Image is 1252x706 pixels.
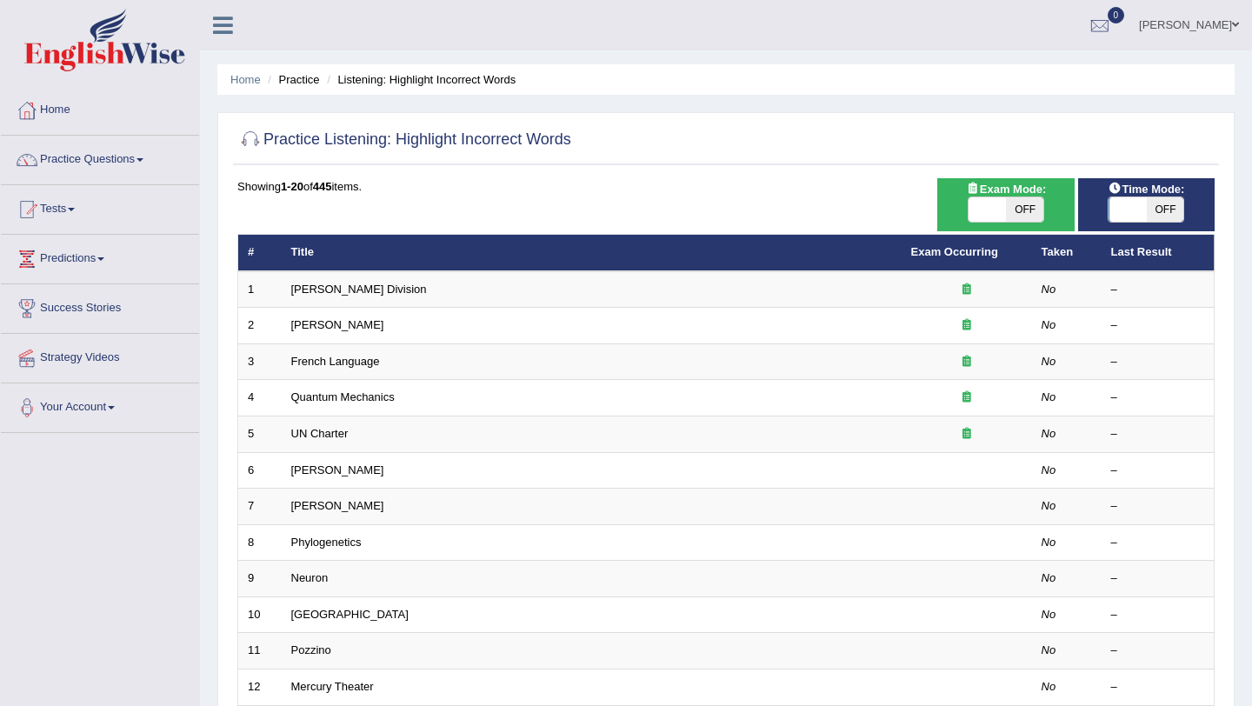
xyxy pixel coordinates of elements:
em: No [1042,283,1056,296]
a: Your Account [1,383,199,427]
a: [GEOGRAPHIC_DATA] [291,608,409,621]
a: Home [1,86,199,130]
em: No [1042,680,1056,693]
th: # [238,235,282,271]
em: No [1042,390,1056,403]
div: – [1111,643,1205,659]
a: Pozzino [291,643,331,656]
th: Title [282,235,902,271]
div: – [1111,317,1205,334]
a: Tests [1,185,199,229]
em: No [1042,571,1056,584]
div: – [1111,498,1205,515]
em: No [1042,463,1056,476]
li: Listening: Highlight Incorrect Words [323,71,516,88]
em: No [1042,608,1056,621]
td: 8 [238,524,282,561]
a: [PERSON_NAME] [291,499,384,512]
td: 6 [238,452,282,489]
td: 2 [238,308,282,344]
div: Exam occurring question [911,317,1022,334]
em: No [1042,536,1056,549]
div: – [1111,354,1205,370]
div: Show exams occurring in exams [937,178,1074,231]
div: – [1111,463,1205,479]
td: 7 [238,489,282,525]
td: 12 [238,669,282,705]
td: 5 [238,416,282,453]
a: Neuron [291,571,329,584]
a: Exam Occurring [911,245,998,258]
a: Home [230,73,261,86]
em: No [1042,427,1056,440]
td: 11 [238,633,282,669]
a: Predictions [1,235,199,278]
a: Strategy Videos [1,334,199,377]
div: – [1111,282,1205,298]
td: 4 [238,380,282,416]
div: – [1111,535,1205,551]
div: Exam occurring question [911,426,1022,443]
a: Quantum Mechanics [291,390,395,403]
span: 0 [1108,7,1125,23]
a: UN Charter [291,427,349,440]
div: – [1111,570,1205,587]
div: Exam occurring question [911,390,1022,406]
em: No [1042,499,1056,512]
div: Exam occurring question [911,282,1022,298]
a: French Language [291,355,380,368]
div: – [1111,607,1205,623]
div: – [1111,426,1205,443]
th: Taken [1032,235,1102,271]
a: [PERSON_NAME] [291,463,384,476]
div: Exam occurring question [911,354,1022,370]
div: – [1111,679,1205,696]
b: 445 [313,180,332,193]
a: Success Stories [1,284,199,328]
td: 3 [238,343,282,380]
div: – [1111,390,1205,406]
a: Mercury Theater [291,680,374,693]
td: 1 [238,271,282,308]
em: No [1042,318,1056,331]
a: [PERSON_NAME] [291,318,384,331]
li: Practice [263,71,319,88]
a: [PERSON_NAME] Division [291,283,427,296]
a: Practice Questions [1,136,199,179]
td: 10 [238,596,282,633]
h2: Practice Listening: Highlight Incorrect Words [237,127,571,153]
b: 1-20 [281,180,303,193]
th: Last Result [1102,235,1215,271]
td: 9 [238,561,282,597]
a: Phylogenetics [291,536,362,549]
em: No [1042,355,1056,368]
span: Time Mode: [1101,180,1191,198]
em: No [1042,643,1056,656]
span: OFF [1006,197,1043,222]
span: Exam Mode: [959,180,1053,198]
div: Showing of items. [237,178,1215,195]
span: OFF [1146,197,1183,222]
